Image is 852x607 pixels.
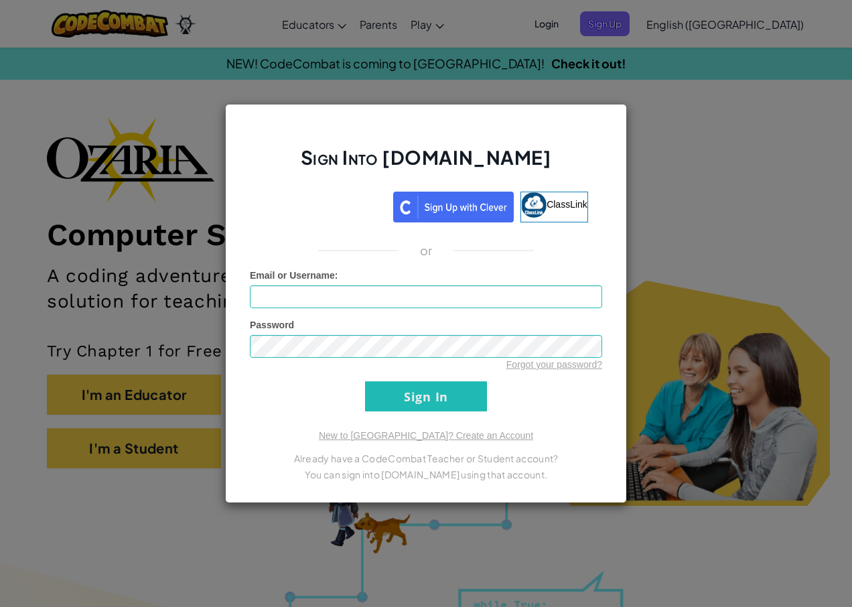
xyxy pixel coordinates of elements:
[250,269,338,282] label: :
[250,320,294,330] span: Password
[365,381,487,411] input: Sign In
[577,13,839,196] iframe: Sign in with Google Dialog
[250,466,602,482] p: You can sign into [DOMAIN_NAME] using that account.
[250,270,335,281] span: Email or Username
[547,199,587,210] span: ClassLink
[393,192,514,222] img: clever_sso_button@2x.png
[521,192,547,218] img: classlink-logo-small.png
[319,430,533,441] a: New to [GEOGRAPHIC_DATA]? Create an Account
[506,359,602,370] a: Forgot your password?
[257,190,393,220] iframe: Sign in with Google Button
[420,243,433,259] p: or
[250,450,602,466] p: Already have a CodeCombat Teacher or Student account?
[250,145,602,184] h2: Sign Into [DOMAIN_NAME]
